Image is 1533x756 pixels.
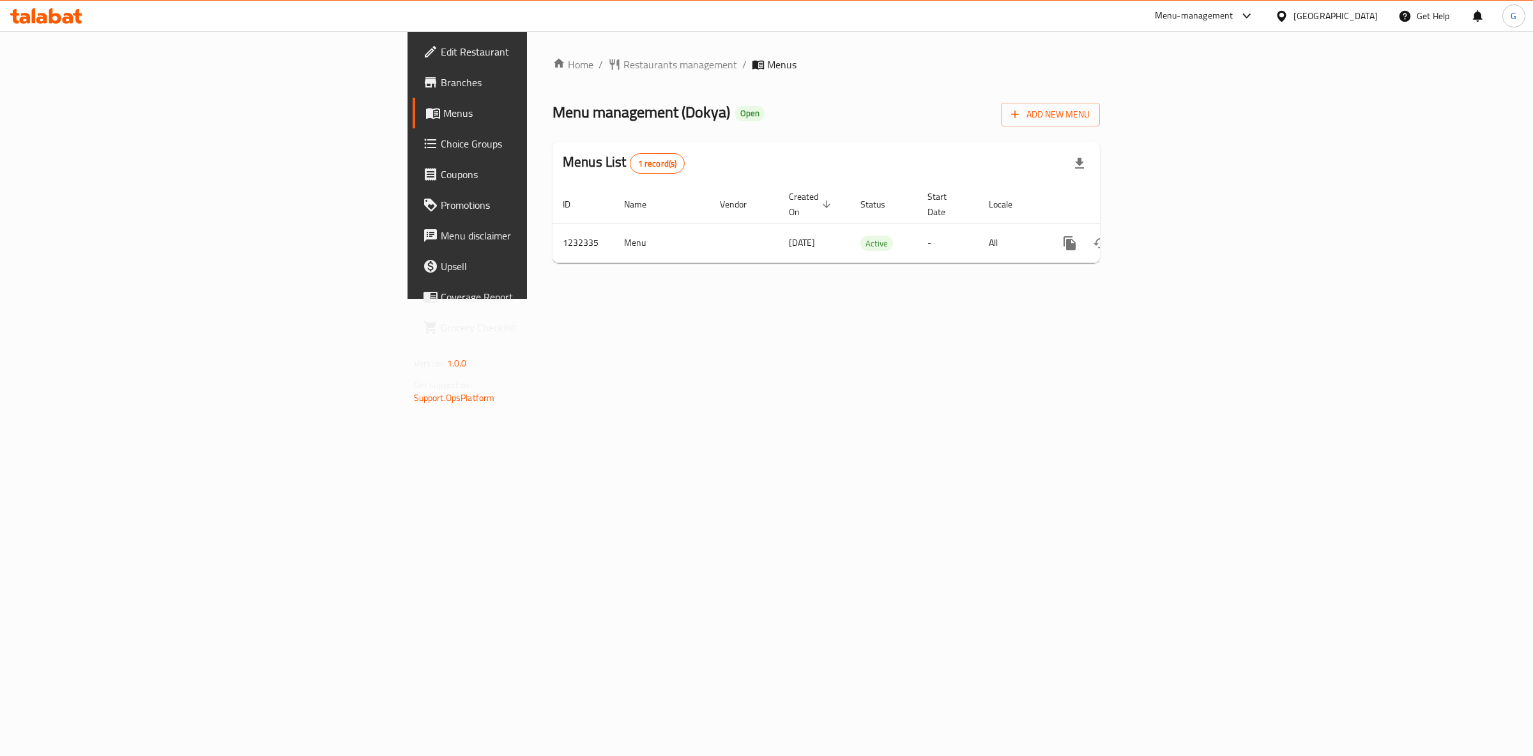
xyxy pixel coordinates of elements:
span: Active [860,236,893,251]
span: Get support on: [414,377,473,393]
li: / [742,57,747,72]
a: Menu disclaimer [413,220,664,251]
td: - [917,223,979,262]
span: [DATE] [789,234,815,251]
span: Edit Restaurant [441,44,653,59]
a: Promotions [413,190,664,220]
a: Restaurants management [608,57,737,72]
span: Restaurants management [623,57,737,72]
a: Menus [413,98,664,128]
span: Menus [767,57,797,72]
button: Change Status [1085,228,1116,259]
div: [GEOGRAPHIC_DATA] [1293,9,1378,23]
span: Branches [441,75,653,90]
a: Grocery Checklist [413,312,664,343]
span: 1.0.0 [447,355,467,372]
span: 1 record(s) [630,158,685,170]
a: Upsell [413,251,664,282]
div: Open [735,106,765,121]
span: Vendor [720,197,763,212]
span: G [1511,9,1516,23]
span: Promotions [441,197,653,213]
span: Open [735,108,765,119]
span: Choice Groups [441,136,653,151]
span: ID [563,197,587,212]
span: Coverage Report [441,289,653,305]
span: Start Date [927,189,963,220]
span: Menus [443,105,653,121]
a: Edit Restaurant [413,36,664,67]
span: Upsell [441,259,653,274]
a: Choice Groups [413,128,664,159]
span: Coupons [441,167,653,182]
nav: breadcrumb [553,57,1100,72]
span: Status [860,197,902,212]
a: Support.OpsPlatform [414,389,495,406]
span: Locale [989,197,1029,212]
span: Menu disclaimer [441,228,653,243]
th: Actions [1044,185,1187,224]
a: Branches [413,67,664,98]
span: Add New Menu [1011,107,1090,123]
table: enhanced table [553,185,1187,263]
h2: Menus List [563,153,685,174]
span: Grocery Checklist [441,320,653,335]
button: Add New Menu [1001,103,1100,126]
a: Coverage Report [413,282,664,312]
span: Name [624,197,663,212]
div: Menu-management [1155,8,1233,24]
a: Coupons [413,159,664,190]
div: Export file [1064,148,1095,179]
span: Created On [789,189,835,220]
span: Version: [414,355,445,372]
button: more [1055,228,1085,259]
div: Total records count [630,153,685,174]
td: All [979,223,1044,262]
